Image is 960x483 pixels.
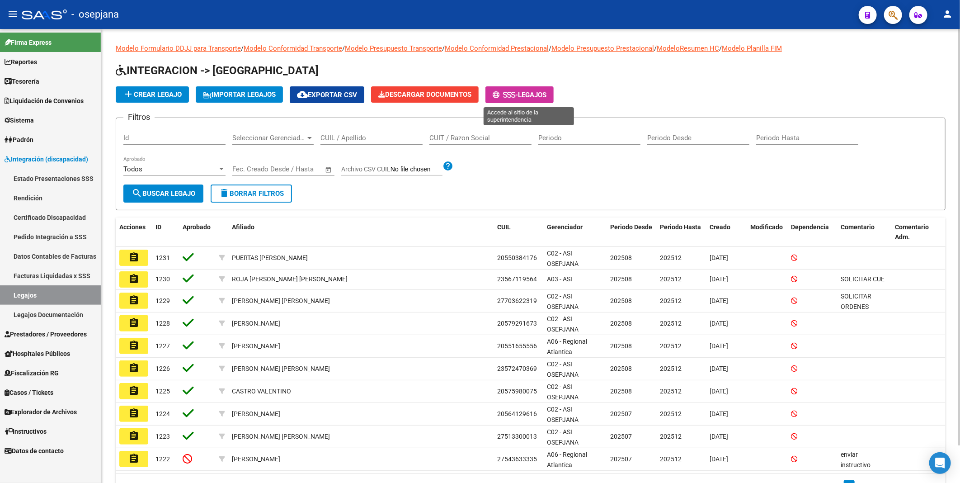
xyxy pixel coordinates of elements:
mat-icon: cloud_download [297,89,308,100]
div: [PERSON_NAME] [PERSON_NAME] [232,296,330,306]
span: Prestadores / Proveedores [5,329,87,339]
span: Legajos [518,91,546,99]
mat-icon: assignment [128,317,139,328]
span: Dependencia [791,223,829,231]
a: Modelo Formulario DDJJ para Transporte [116,44,241,52]
span: 1226 [155,365,170,372]
span: 1228 [155,320,170,327]
span: [DATE] [710,275,728,283]
button: Open calendar [324,165,334,175]
span: [DATE] [710,297,728,304]
span: 202507 [610,455,632,463]
datatable-header-cell: Creado [706,218,747,247]
span: A06 - Regional Atlantica [547,338,587,355]
span: 1223 [155,433,170,440]
span: Liquidación de Convenios [5,96,84,106]
input: End date [270,165,314,173]
span: [DATE] [710,320,728,327]
span: Fiscalización RG [5,368,59,378]
span: Afiliado [232,223,254,231]
span: - [493,91,518,99]
span: 202507 [610,410,632,417]
span: - osepjana [71,5,119,24]
span: 1231 [155,254,170,261]
span: Comentario Adm. [895,223,929,241]
span: C02 - ASI OSEPJANA [547,293,579,310]
span: 202512 [660,320,682,327]
span: CUIL [497,223,511,231]
datatable-header-cell: Comentario [837,218,891,247]
mat-icon: assignment [128,295,139,306]
span: C02 - ASI OSEPJANA [547,383,579,401]
span: 202512 [660,433,682,440]
span: Todos [123,165,142,173]
span: INTEGRACION -> [GEOGRAPHIC_DATA] [116,64,319,77]
span: 202508 [610,342,632,350]
button: Exportar CSV [290,86,364,103]
button: Crear Legajo [116,86,189,103]
span: 27543633335 [497,455,537,463]
a: Modelo Presupuesto Prestacional [551,44,654,52]
span: A06 - Regional Atlantica [547,451,587,469]
datatable-header-cell: Afiliado [228,218,494,247]
span: Firma Express [5,38,52,47]
mat-icon: assignment [128,340,139,351]
span: 27703622319 [497,297,537,304]
input: Start date [232,165,262,173]
a: Modelo Conformidad Transporte [244,44,342,52]
span: 202508 [610,254,632,261]
datatable-header-cell: Gerenciador [543,218,607,247]
mat-icon: help [442,161,453,171]
span: 20551655556 [497,342,537,350]
div: CASTRO VALENTINO [232,386,291,397]
span: 202512 [660,410,682,417]
span: Periodo Hasta [660,223,701,231]
datatable-header-cell: Modificado [747,218,787,247]
span: 202512 [660,275,682,283]
span: SOLICITAR ORDENES MEDICAS [841,293,871,321]
span: 202508 [610,297,632,304]
span: 20550384176 [497,254,537,261]
span: 1229 [155,297,170,304]
span: 202508 [610,320,632,327]
span: C02 - ASI OSEPJANA [547,428,579,446]
a: ModeloResumen HC [657,44,719,52]
span: IMPORTAR LEGAJOS [203,90,276,99]
span: 1222 [155,455,170,463]
span: [DATE] [710,455,728,463]
mat-icon: assignment [128,363,139,374]
span: Seleccionar Gerenciador [232,134,306,142]
span: Explorador de Archivos [5,407,77,417]
span: 20575980075 [497,388,537,395]
span: 1227 [155,342,170,350]
span: A03 - ASI [547,275,572,283]
mat-icon: person [942,9,953,19]
div: [PERSON_NAME] [PERSON_NAME] [232,364,330,374]
datatable-header-cell: CUIL [494,218,543,247]
span: Aprobado [183,223,211,231]
span: Comentario [841,223,875,231]
span: Exportar CSV [297,91,357,99]
button: Borrar Filtros [211,185,292,203]
span: Periodo Desde [610,223,652,231]
input: Archivo CSV CUIL [391,166,442,174]
h3: Filtros [123,111,155,123]
span: Modificado [750,223,783,231]
div: PUERTAS [PERSON_NAME] [232,253,308,263]
span: [DATE] [710,410,728,417]
div: ROJA [PERSON_NAME] [PERSON_NAME] [232,274,348,284]
mat-icon: assignment [128,408,139,419]
datatable-header-cell: Comentario Adm. [891,218,946,247]
mat-icon: assignment [128,453,139,464]
span: 202512 [660,455,682,463]
span: Archivo CSV CUIL [341,166,391,173]
span: 202512 [660,297,682,304]
span: Borrar Filtros [219,189,284,198]
datatable-header-cell: Acciones [116,218,152,247]
span: Gerenciador [547,223,583,231]
span: C02 - ASI OSEPJANA [547,406,579,423]
span: Padrón [5,135,33,145]
span: C02 - ASI OSEPJANA [547,250,579,267]
span: SOLICITAR CUE [841,275,885,283]
datatable-header-cell: Periodo Desde [607,218,656,247]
